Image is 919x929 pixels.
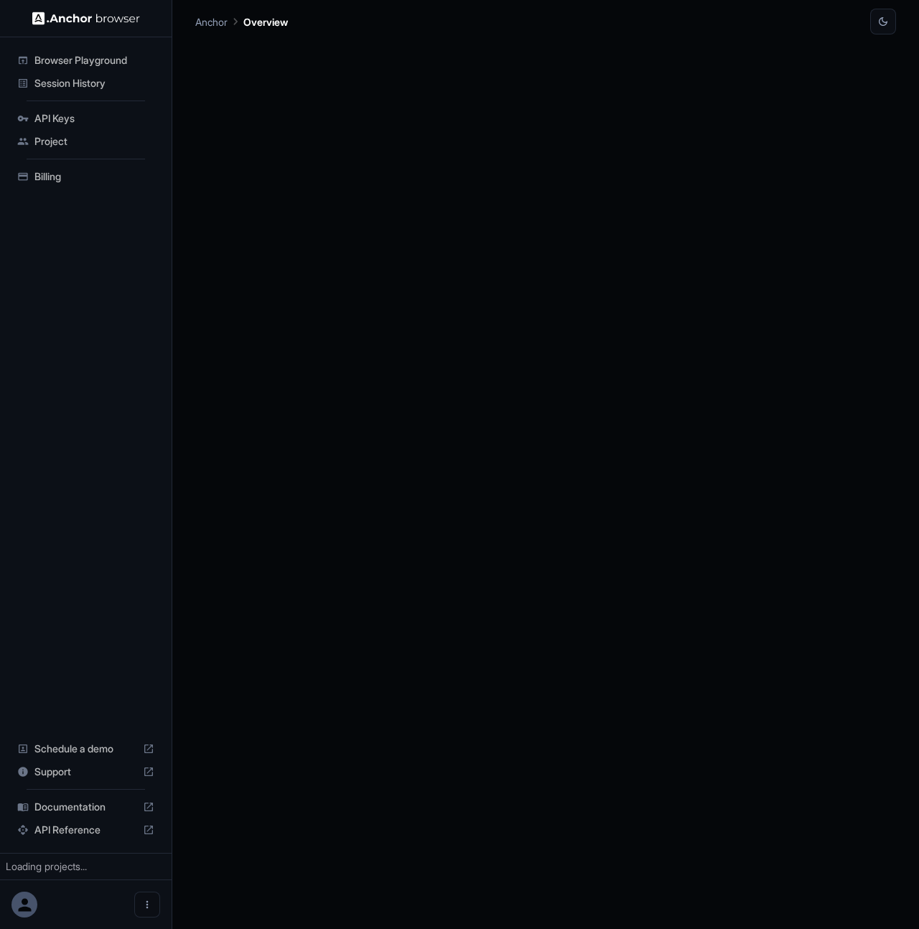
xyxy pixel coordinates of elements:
div: Billing [11,165,160,188]
div: API Keys [11,107,160,130]
span: Billing [34,169,154,184]
span: Browser Playground [34,53,154,67]
div: Loading projects... [6,859,166,874]
p: Overview [243,14,288,29]
span: Schedule a demo [34,742,137,756]
span: Documentation [34,800,137,814]
span: API Reference [34,823,137,837]
span: API Keys [34,111,154,126]
span: Project [34,134,154,149]
p: Anchor [195,14,228,29]
div: Support [11,760,160,783]
div: Project [11,130,160,153]
div: Browser Playground [11,49,160,72]
button: Open menu [134,892,160,918]
div: Session History [11,72,160,95]
span: Session History [34,76,154,90]
div: API Reference [11,818,160,841]
div: Schedule a demo [11,737,160,760]
span: Support [34,765,137,779]
nav: breadcrumb [195,14,288,29]
div: Documentation [11,795,160,818]
img: Anchor Logo [32,11,140,25]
